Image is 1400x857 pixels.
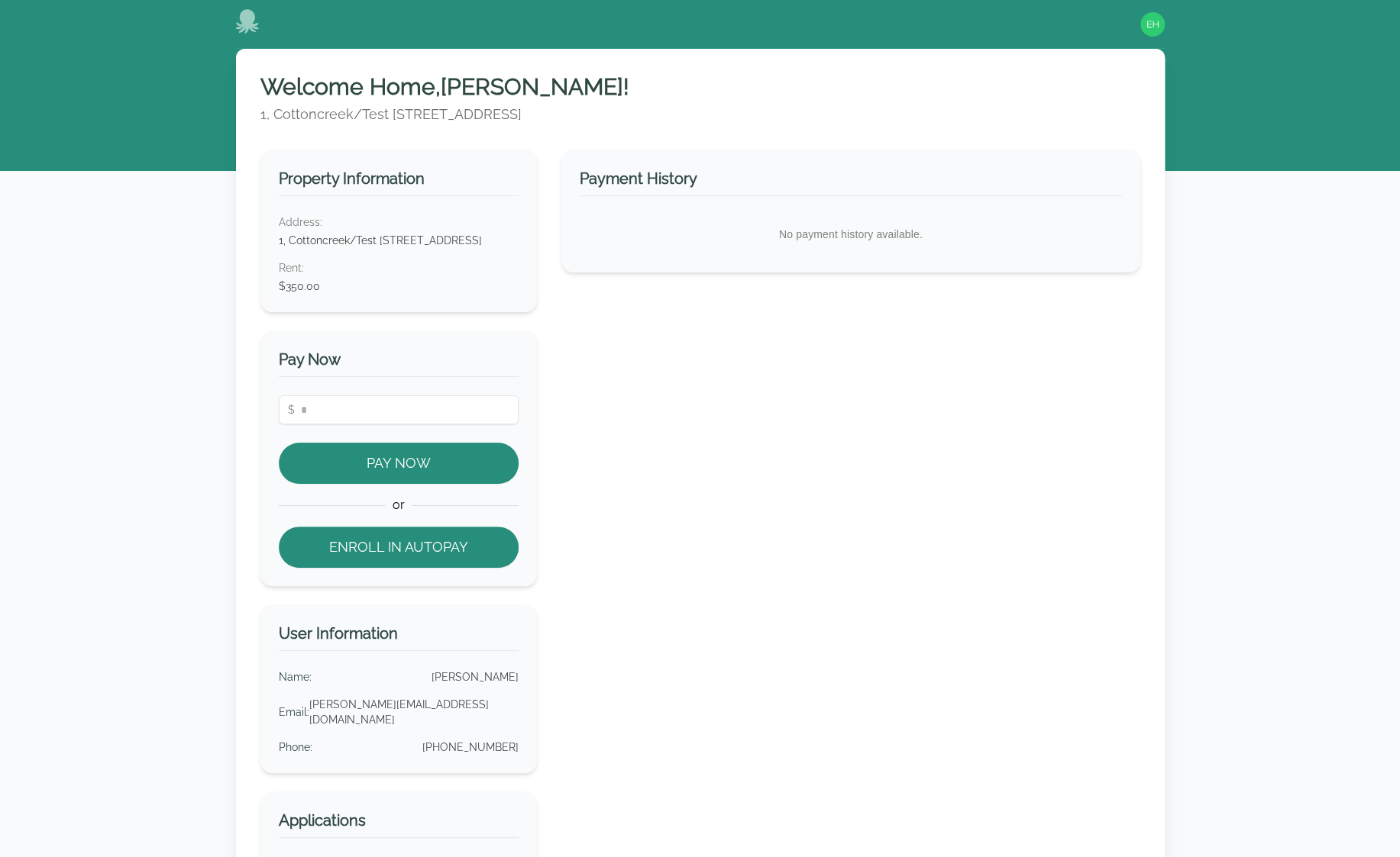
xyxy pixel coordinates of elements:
[279,810,519,838] h3: Applications
[580,214,1121,254] p: No payment history available.
[279,443,519,484] button: Pay Now
[279,704,309,720] div: Email :
[432,669,519,685] div: [PERSON_NAME]
[279,739,312,755] div: Phone :
[580,168,1121,196] h3: Payment History
[422,739,519,755] div: [PHONE_NUMBER]
[279,669,312,685] div: Name :
[279,623,519,651] h3: User Information
[279,527,519,568] button: Enroll in Autopay
[279,349,519,377] h3: Pay Now
[279,214,519,230] dt: Address:
[279,260,519,275] dt: Rent :
[260,104,1140,125] p: 1, Cottoncreek/Test [STREET_ADDRESS]
[279,168,519,196] h3: Property Information
[279,279,519,294] dd: $350.00
[279,233,519,248] dd: 1, Cottoncreek/Test [STREET_ADDRESS]
[260,73,1140,101] h1: Welcome Home, [PERSON_NAME] !
[309,697,519,727] div: [PERSON_NAME][EMAIL_ADDRESS][DOMAIN_NAME]
[385,496,412,514] span: or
